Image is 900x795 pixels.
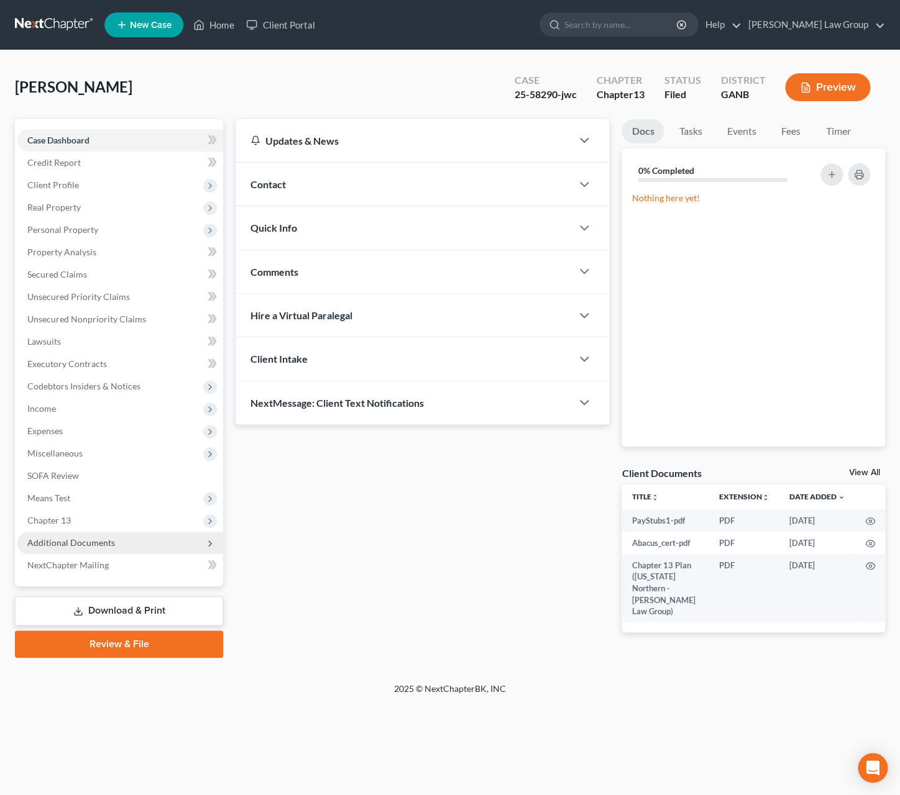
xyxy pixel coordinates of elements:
[779,509,855,532] td: [DATE]
[17,263,223,286] a: Secured Claims
[17,465,223,487] a: SOFA Review
[838,494,845,501] i: expand_more
[27,560,109,570] span: NextChapter Mailing
[27,269,87,279] span: Secured Claims
[27,247,96,257] span: Property Analysis
[789,492,845,501] a: Date Added expand_more
[651,494,658,501] i: unfold_more
[664,88,700,102] div: Filed
[720,88,765,102] div: GANB
[27,470,79,481] span: SOFA Review
[27,381,140,391] span: Codebtors Insiders & Notices
[17,286,223,308] a: Unsecured Priority Claims
[622,509,709,532] td: PayStubs1-pdf
[27,493,70,503] span: Means Test
[250,222,297,234] span: Quick Info
[27,537,115,548] span: Additional Documents
[27,336,61,347] span: Lawsuits
[622,466,701,479] div: Client Documents
[719,492,769,501] a: Extensionunfold_more
[631,192,875,204] p: Nothing here yet!
[96,683,804,705] div: 2025 © NextChapterBK, INC
[27,135,90,145] span: Case Dashboard
[27,425,63,436] span: Expenses
[742,14,884,36] a: [PERSON_NAME] Law Group
[849,468,880,477] a: View All
[779,532,855,554] td: [DATE]
[250,309,352,321] span: Hire a Virtual Paralegal
[596,88,644,102] div: Chapter
[815,119,860,143] a: Timer
[15,596,223,625] a: Download & Print
[130,20,172,30] span: New Case
[17,241,223,263] a: Property Analysis
[27,403,56,414] span: Income
[638,165,694,176] strong: 0% Completed
[699,14,741,36] a: Help
[27,157,81,168] span: Credit Report
[596,73,644,88] div: Chapter
[250,134,557,147] div: Updates & News
[779,554,855,622] td: [DATE]
[27,515,71,525] span: Chapter 13
[27,448,83,458] span: Miscellaneous
[250,397,424,409] span: NextMessage: Client Text Notifications
[27,314,146,324] span: Unsecured Nonpriority Claims
[622,554,709,622] td: Chapter 13 Plan ([US_STATE] Northern - [PERSON_NAME] Law Group)
[762,494,769,501] i: unfold_more
[250,266,298,278] span: Comments
[564,13,678,36] input: Search by name...
[27,291,130,302] span: Unsecured Priority Claims
[664,73,700,88] div: Status
[633,88,644,100] span: 13
[709,509,779,532] td: PDF
[17,353,223,375] a: Executory Contracts
[514,73,576,88] div: Case
[771,119,810,143] a: Fees
[17,129,223,152] a: Case Dashboard
[17,554,223,576] a: NextChapter Mailing
[858,753,888,783] div: Open Intercom Messenger
[669,119,712,143] a: Tasks
[631,492,658,501] a: Titleunfold_more
[709,554,779,622] td: PDF
[17,152,223,174] a: Credit Report
[250,353,308,365] span: Client Intake
[17,308,223,330] a: Unsecured Nonpriority Claims
[514,88,576,102] div: 25-58290-jwc
[15,78,132,96] span: [PERSON_NAME]
[27,224,98,235] span: Personal Property
[240,14,321,36] a: Client Portal
[622,532,709,554] td: Abacus_cert-pdf
[187,14,240,36] a: Home
[785,73,870,101] button: Preview
[717,119,766,143] a: Events
[622,119,664,143] a: Docs
[720,73,765,88] div: District
[27,358,107,369] span: Executory Contracts
[27,202,81,212] span: Real Property
[250,178,286,190] span: Contact
[709,532,779,554] td: PDF
[27,179,79,190] span: Client Profile
[17,330,223,353] a: Lawsuits
[15,630,223,658] a: Review & File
